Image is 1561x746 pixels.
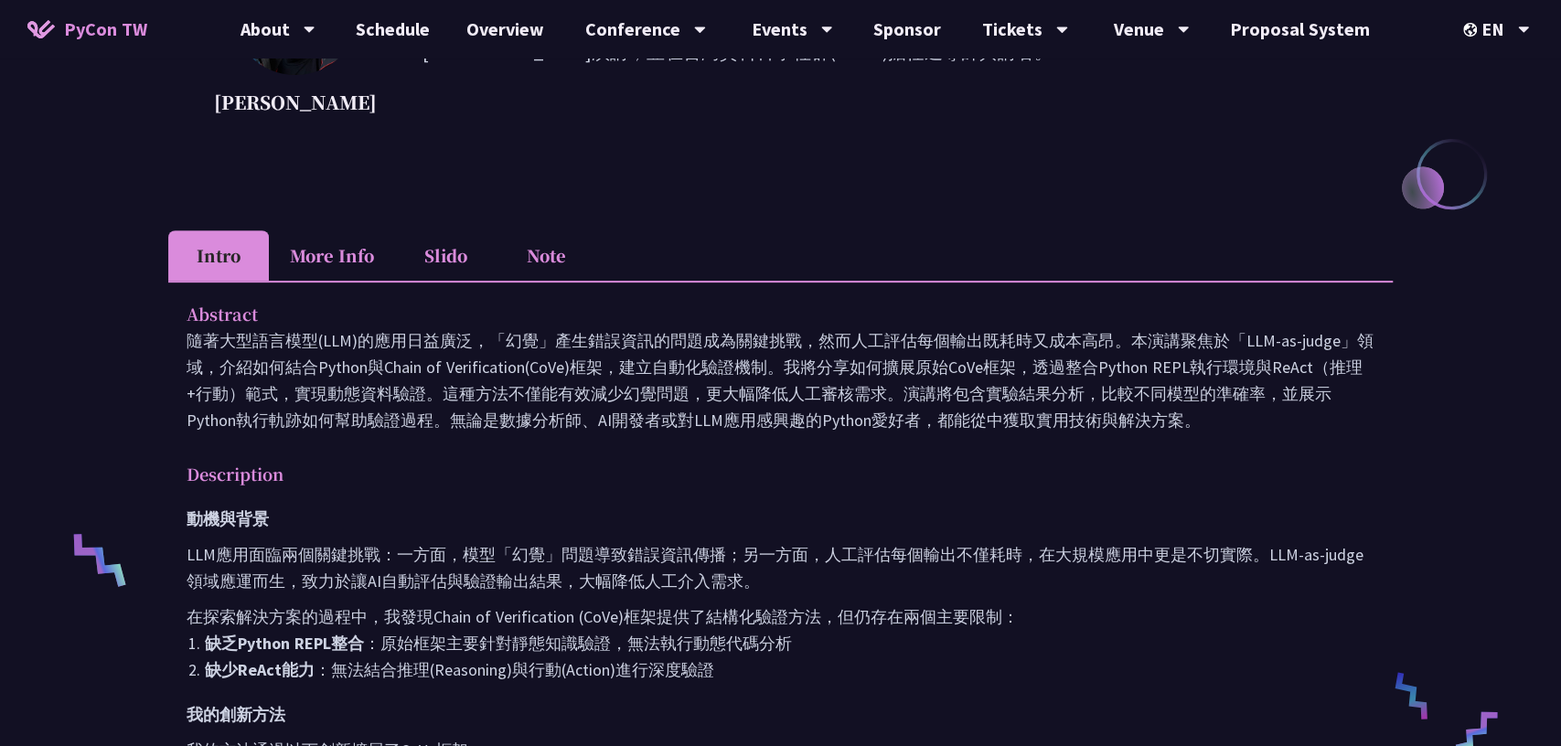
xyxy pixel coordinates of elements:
[205,659,315,680] strong: 缺少ReAct能力
[187,461,1338,487] p: Description
[168,230,269,281] li: Intro
[214,89,377,116] p: [PERSON_NAME]
[187,301,1338,327] p: Abstract
[187,541,1374,594] p: LLM應用面臨兩個關鍵挑戰：一方面，模型「幻覺」問題導致錯誤資訊傳播；另一方面，人工評估每個輸出不僅耗時，在大規模應用中更是不切實際。LLM-as-judge領域應運而生，致力於讓AI自動評估與...
[9,6,166,52] a: PyCon TW
[205,630,1374,656] li: ：原始框架主要針對靜態知識驗證，無法執行動態代碼分析
[496,230,596,281] li: Note
[205,633,364,654] strong: 缺乏Python REPL整合
[64,16,147,43] span: PyCon TW
[205,656,1374,683] li: ：無法結合推理(Reasoning)與行動(Action)進行深度驗證
[187,327,1374,433] p: 隨著大型語言模型(LLM)的應用日益廣泛，「幻覺」產生錯誤資訊的問題成為關鍵挑戰，然而人工評估每個輸出既耗時又成本高昂。本演講聚焦於「LLM-as-judge」領域，介紹如何結合Python與C...
[187,506,1374,532] h3: 動機與背景
[395,230,496,281] li: Slido
[27,20,55,38] img: Home icon of PyCon TW 2025
[1463,23,1481,37] img: Locale Icon
[269,230,395,281] li: More Info
[187,701,1374,728] h3: 我的創新方法
[187,603,1374,630] p: 在探索解決方案的過程中，我發現Chain of Verification (CoVe)框架提供了結構化驗證方法，但仍存在兩個主要限制：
